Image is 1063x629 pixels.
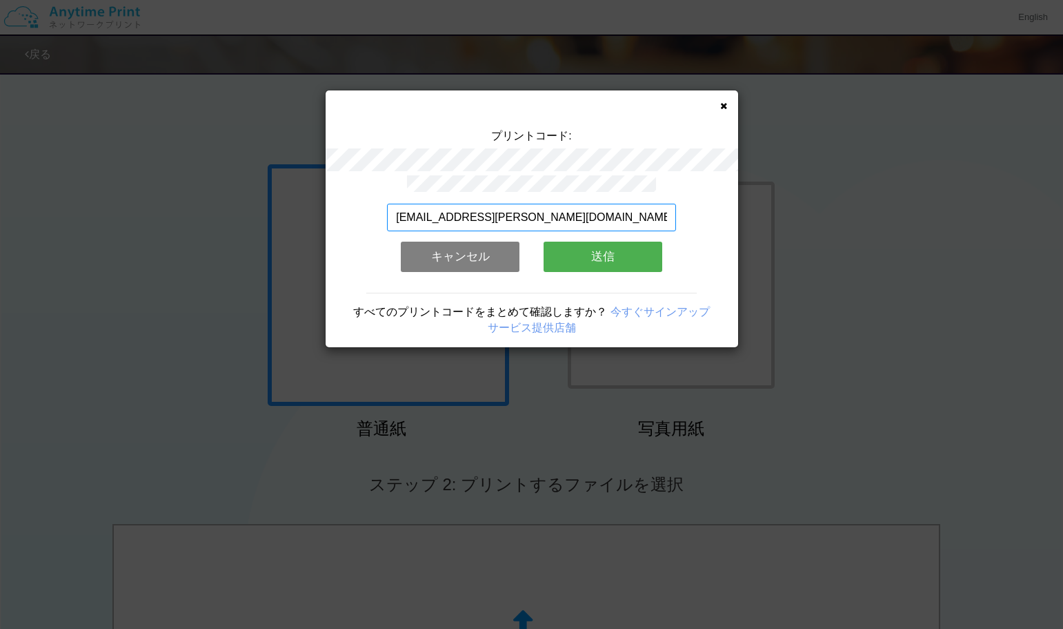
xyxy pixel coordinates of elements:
[544,242,662,272] button: 送信
[610,306,710,318] a: 今すぐサインアップ
[488,322,576,333] a: サービス提供店舗
[491,130,571,142] span: プリントコード:
[387,204,676,231] input: メールアドレス
[401,242,519,272] button: キャンセル
[353,306,607,318] span: すべてのプリントコードをまとめて確認しますか？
